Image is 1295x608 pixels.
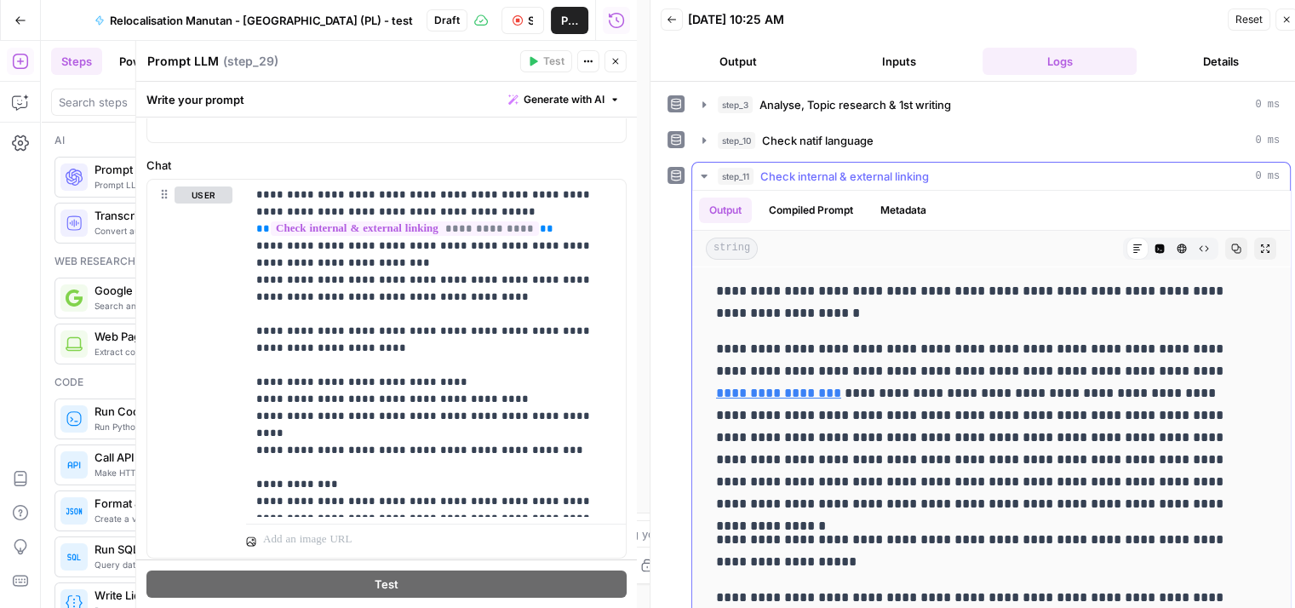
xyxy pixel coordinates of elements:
[551,7,588,34] button: Publish
[95,328,331,345] span: Web Page Scrape
[147,180,232,558] div: user
[110,12,413,29] span: Relocalisation Manutan - [GEOGRAPHIC_DATA] (PL) - test
[718,168,754,185] span: step_11
[54,254,346,269] div: Web research
[175,186,232,204] button: user
[95,449,331,466] span: Call API
[524,92,605,107] span: Generate with AI
[983,48,1137,75] button: Logs
[54,375,346,390] div: Code
[95,512,331,525] span: Create a valid, structured JSON object
[147,53,219,70] textarea: Prompt LLM
[760,168,929,185] span: Check internal & external linking
[822,48,976,75] button: Inputs
[84,7,423,34] button: Relocalisation Manutan - [GEOGRAPHIC_DATA] (PL) - test
[95,495,331,512] span: Format JSON
[109,48,204,75] button: Power Agents
[95,558,331,571] span: Query databases with SQL
[434,13,460,28] span: Draft
[95,345,331,358] span: Extract content from web pages
[136,82,637,117] div: Write your prompt
[95,466,331,479] span: Make HTTP requests to external services
[95,178,331,192] span: Prompt LLMs to create or analyze content
[95,207,331,224] span: Transcribe Audio
[718,132,755,149] span: step_10
[718,96,753,113] span: step_3
[146,157,627,174] label: Chat
[692,91,1290,118] button: 0 ms
[1235,12,1263,27] span: Reset
[706,238,758,260] span: string
[759,96,951,113] span: Analyse, Topic research & 1st writing
[501,89,627,111] button: Generate with AI
[95,587,331,604] span: Write Liquid Text
[528,12,533,29] span: Stop Run
[223,53,278,70] span: ( step_29 )
[1255,169,1280,184] span: 0 ms
[561,12,578,29] span: Publish
[759,198,863,223] button: Compiled Prompt
[692,127,1290,154] button: 0 ms
[870,198,937,223] button: Metadata
[543,54,564,69] span: Test
[1255,97,1280,112] span: 0 ms
[692,163,1290,190] button: 0 ms
[51,48,102,75] button: Steps
[59,94,341,111] input: Search steps
[95,299,331,313] span: Search and retrieve Google results
[95,224,331,238] span: Convert audio/video to text
[146,571,627,598] button: Test
[95,161,331,178] span: Prompt LLM
[1228,9,1270,31] button: Reset
[95,403,331,420] span: Run Code
[95,420,331,433] span: Run Python or JavaScript code blocks
[95,541,331,558] span: Run SQL Query
[661,48,815,75] button: Output
[1255,133,1280,148] span: 0 ms
[54,133,346,148] div: Ai
[95,282,331,299] span: Google Search
[501,7,544,34] button: Stop Run
[520,50,572,72] button: Test
[375,576,398,593] span: Test
[762,132,874,149] span: Check natif language
[699,198,752,223] button: Output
